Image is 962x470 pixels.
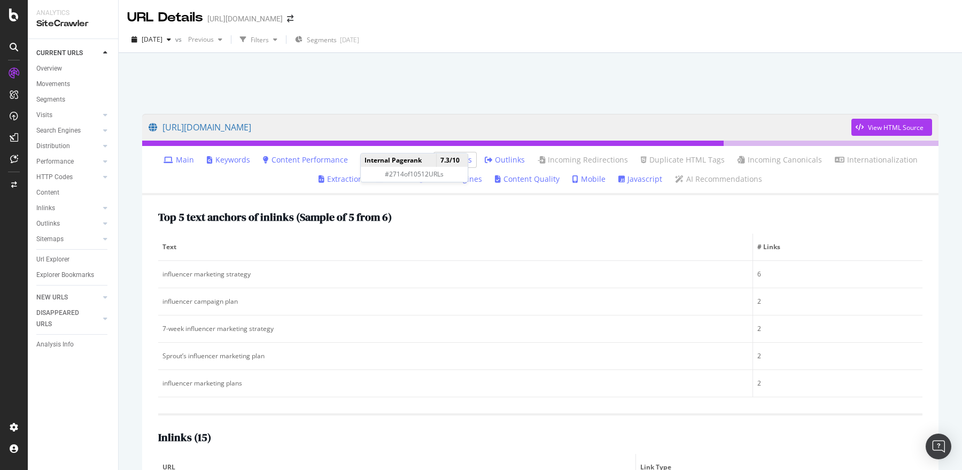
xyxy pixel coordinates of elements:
button: Previous [184,31,227,48]
div: Movements [36,79,70,90]
a: Content Quality [495,174,560,184]
h2: Inlinks ( 15 ) [158,432,211,443]
a: Content Performance [263,155,348,165]
a: Incoming Redirections [538,155,628,165]
div: Open Intercom Messenger [926,434,951,459]
a: DISAPPEARED URLS [36,307,100,330]
a: Performance [36,156,100,167]
a: Javascript [618,174,662,184]
td: Internal Pagerank [361,153,436,167]
div: [DATE] [340,35,359,44]
div: [URL][DOMAIN_NAME] [207,13,283,24]
a: Outlinks [36,218,100,229]
a: Visits [36,110,100,121]
a: Internationalization [835,155,918,165]
a: Content [36,187,111,198]
div: influencer marketing strategy [162,269,748,279]
div: Performance [36,156,74,167]
a: Overview [36,63,111,74]
div: 2 [757,379,918,388]
span: vs [175,35,184,44]
a: Segments [36,94,111,105]
a: Distribution [36,141,100,152]
div: arrow-right-arrow-left [287,15,293,22]
div: Inlinks [36,203,55,214]
div: Explorer Bookmarks [36,269,94,281]
a: NEW URLS [36,292,100,303]
span: Text [162,242,746,252]
a: Search Engines [36,125,100,136]
a: CURRENT URLS [36,48,100,59]
div: # 2714 of 10512 URLs [361,167,468,182]
div: 2 [757,351,918,361]
div: 2 [757,324,918,334]
div: 7-week influencer marketing strategy [162,324,748,334]
h2: Top 5 text anchors of inlinks ( Sample of 5 from 6 ) [158,211,392,223]
a: Duplicate HTML Tags [641,155,725,165]
div: SiteCrawler [36,18,110,30]
div: Sprout’s influencer marketing plan [162,351,748,361]
td: 7.3/10 [436,153,468,167]
a: [URL][DOMAIN_NAME] [149,114,851,141]
div: Visits [36,110,52,121]
div: View HTML Source [868,123,924,132]
button: Filters [236,31,282,48]
div: influencer marketing plans [162,379,748,388]
button: Segments[DATE] [291,31,363,48]
span: Previous [184,35,214,44]
div: Overview [36,63,62,74]
div: URL Details [127,9,203,27]
a: Mobile [572,174,606,184]
div: NEW URLS [36,292,68,303]
button: View HTML Source [851,119,932,136]
a: Main [164,155,194,165]
div: Sitemaps [36,234,64,245]
div: Analytics [36,9,110,18]
div: HTTP Codes [36,172,73,183]
div: Distribution [36,141,70,152]
span: 2025 Aug. 27th [142,35,162,44]
a: Explorer Bookmarks [36,269,111,281]
div: CURRENT URLS [36,48,83,59]
div: 6 [757,269,918,279]
div: 2 [757,297,918,306]
a: Incoming Canonicals [738,155,822,165]
div: Url Explorer [36,254,69,265]
div: influencer campaign plan [162,297,748,306]
a: AI Recommendations [675,174,762,184]
div: Outlinks [36,218,60,229]
a: Extraction [319,174,363,184]
div: Segments [36,94,65,105]
div: DISAPPEARED URLS [36,307,90,330]
div: Filters [251,35,269,44]
a: Analysis Info [36,339,111,350]
span: Segments [307,35,337,44]
button: [DATE] [127,31,175,48]
div: Search Engines [36,125,81,136]
a: Inlinks [36,203,100,214]
a: Keywords [207,155,250,165]
a: Outlinks [485,155,525,165]
a: Sitemaps [36,234,100,245]
span: # Links [757,242,916,252]
a: HTTP Codes [36,172,100,183]
a: Movements [36,79,111,90]
div: Content [36,187,59,198]
a: Url Explorer [36,254,111,265]
div: Analysis Info [36,339,74,350]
